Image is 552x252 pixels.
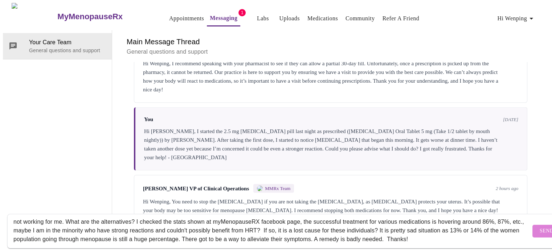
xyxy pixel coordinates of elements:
p: General questions and support [127,47,535,56]
p: General questions and support [29,47,106,54]
img: MMRX [257,185,263,191]
span: You [144,116,153,122]
a: Uploads [279,13,300,24]
a: Messaging [210,13,237,23]
button: Community [343,11,378,26]
a: MyMenopauseRx [57,4,152,29]
span: MMRx Team [265,185,290,191]
h6: Main Message Thread [127,36,535,47]
a: Community [345,13,375,24]
span: [DATE] [503,116,518,122]
a: Medications [307,13,338,24]
span: Hi Wenping [497,13,536,24]
button: Uploads [276,11,303,26]
div: Hi [PERSON_NAME], I started the 2.5 mg [MEDICAL_DATA] pill last night as prescribed ([MEDICAL_DAT... [144,127,518,161]
button: Hi Wenping [494,11,539,26]
img: MyMenopauseRx Logo [12,3,57,30]
span: 1 [238,9,246,16]
a: Appointments [169,13,204,24]
div: Hi Wenping, You need to stop the [MEDICAL_DATA] if you are not taking the [MEDICAL_DATA], as [MED... [143,197,518,214]
button: Medications [304,11,341,26]
span: 2 hours ago [496,185,518,191]
div: Your Care TeamGeneral questions and support [3,33,112,59]
button: Messaging [207,11,240,26]
button: Appointments [166,11,207,26]
span: [PERSON_NAME] VP of Clinical Operations [143,185,249,191]
a: Refer a Friend [383,13,420,24]
div: Hi Wenping, I recommend speaking with your pharmacist to see if they can allow a partial 30-day f... [143,59,518,94]
span: Your Care Team [29,38,106,47]
button: Labs [251,11,274,26]
h3: MyMenopauseRx [57,12,123,21]
textarea: Send a message about your appointment [13,219,531,243]
a: Labs [257,13,269,24]
button: Refer a Friend [380,11,422,26]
